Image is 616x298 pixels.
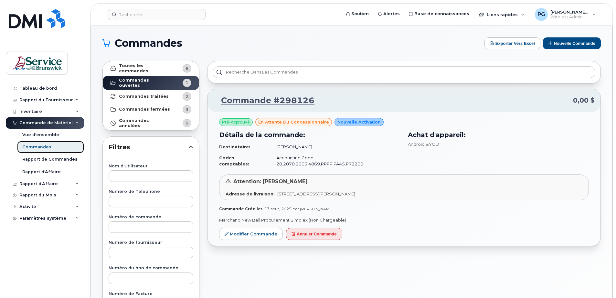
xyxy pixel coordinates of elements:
strong: Commandes fermées [119,107,170,112]
button: Nouvelle commande [543,37,601,49]
span: Android BYOD [408,142,439,147]
strong: Destinataire: [219,144,250,149]
button: Annuler Commande [286,228,342,240]
strong: Commandes annulées [119,118,170,128]
span: 6 [186,65,188,72]
button: Exporter vers Excel [484,37,540,49]
span: Attention: [PERSON_NAME] [233,178,308,184]
strong: Commandes ouvertes [119,78,170,88]
label: Numéro de fournisseur [109,241,193,245]
h3: Achat d'appareil: [408,130,589,140]
span: en attente du concessionnaire [258,119,329,125]
a: Commandes traitées2 [103,90,199,103]
span: 0,00 $ [573,96,595,105]
strong: Commandes traitées [119,94,169,99]
a: Toutes les commandes6 [103,61,199,76]
strong: Toutes les commandes [119,63,170,74]
input: Recherche dans les commandes [213,66,595,78]
span: Commandes [115,38,182,48]
a: Modifier Commande [219,228,283,240]
span: Filtres [109,143,188,152]
td: [PERSON_NAME] [271,141,400,153]
span: [STREET_ADDRESS][PERSON_NAME] [277,191,355,196]
h3: Détails de la commande: [219,130,400,140]
span: 1 [186,80,188,86]
span: 2 [186,94,188,100]
a: Commande #298126 [213,95,314,106]
a: Commandes annulées0 [103,116,199,130]
label: Numéro de commande [109,215,193,219]
strong: Adresse de livraison: [226,191,275,196]
a: Commandes fermées3 [103,103,199,116]
p: Marchand New Bell Procurement Simplex (Non Chargeable) [219,217,589,223]
label: Numéro de Téléphone [109,190,193,194]
span: 13 août, 2025 par [PERSON_NAME] [264,206,334,211]
span: 3 [186,106,188,113]
span: 0 [186,120,188,126]
label: Numéro de Facture [109,292,193,296]
span: Nouvelle activation [337,119,381,125]
label: Nom d'Utilisateur [109,164,193,168]
strong: Commande Crée le: [219,206,262,211]
td: Accounting Code: 20.2070.2003.4869.PPPP.PA45.P72200 [271,152,400,169]
span: Pré-Approuvé [222,119,250,125]
strong: Codes comptables: [219,155,249,166]
a: Commandes ouvertes1 [103,76,199,90]
label: Numéro du bon de commande [109,266,193,270]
